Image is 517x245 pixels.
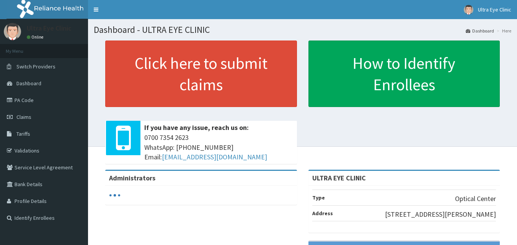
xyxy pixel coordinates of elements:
[144,123,249,132] b: If you have any issue, reach us on:
[162,153,267,161] a: [EMAIL_ADDRESS][DOMAIN_NAME]
[385,209,496,219] p: [STREET_ADDRESS][PERSON_NAME]
[109,174,155,182] b: Administrators
[455,194,496,204] p: Optical Center
[109,190,121,201] svg: audio-loading
[16,80,41,87] span: Dashboard
[16,63,55,70] span: Switch Providers
[27,25,72,32] p: Ultra Eye Clinic
[308,41,500,107] a: How to Identify Enrollees
[464,5,473,15] img: User Image
[105,41,297,107] a: Click here to submit claims
[466,28,494,34] a: Dashboard
[478,6,511,13] span: Ultra Eye Clinic
[94,25,511,35] h1: Dashboard - ULTRA EYE CLINIC
[312,174,366,182] strong: ULTRA EYE CLINIC
[27,34,45,40] a: Online
[495,28,511,34] li: Here
[144,133,293,162] span: 0700 7354 2623 WhatsApp: [PHONE_NUMBER] Email:
[312,210,333,217] b: Address
[4,23,21,40] img: User Image
[16,130,30,137] span: Tariffs
[312,194,325,201] b: Type
[16,114,31,120] span: Claims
